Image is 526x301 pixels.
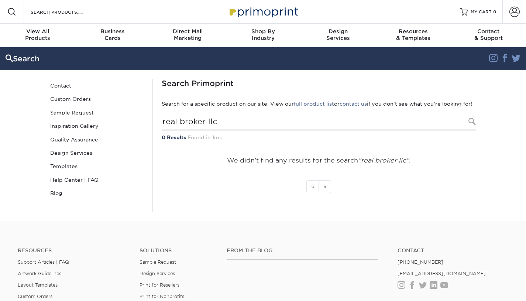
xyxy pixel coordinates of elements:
h4: Solutions [140,247,216,254]
a: [PHONE_NUMBER] [398,259,443,265]
a: Shop ByIndustry [226,24,301,47]
div: & Templates [376,28,451,41]
a: [EMAIL_ADDRESS][DOMAIN_NAME] [398,271,486,276]
a: Design Services [47,146,147,160]
div: Cards [75,28,151,41]
a: Contact [398,247,508,254]
a: Templates [47,160,147,173]
a: Support Articles | FAQ [18,259,69,265]
p: Search for a specific product on our site. View our or if you don't see what you're looking for! [162,100,476,107]
a: Inspiration Gallery [47,119,147,133]
span: 0 [493,9,496,14]
span: Resources [376,28,451,35]
a: Layout Templates [18,282,58,288]
a: Print for Resellers [140,282,179,288]
a: DesignServices [300,24,376,47]
a: Sample Request [47,106,147,119]
div: & Support [451,28,526,41]
em: "real broker llc" [358,157,409,164]
a: Custom Orders [47,92,147,106]
a: Custom Orders [18,294,52,299]
a: Artwork Guidelines [18,271,61,276]
div: Services [300,28,376,41]
span: Business [75,28,151,35]
span: Design [300,28,376,35]
a: Direct MailMarketing [150,24,226,47]
a: Contact& Support [451,24,526,47]
a: Contact [47,79,147,92]
a: full product list [294,101,334,107]
input: Search Products... [162,114,476,131]
a: Print for Nonprofits [140,294,184,299]
p: We didn't find any results for the search . [162,156,476,165]
img: Primoprint [226,4,300,20]
a: Resources& Templates [376,24,451,47]
div: Industry [226,28,301,41]
h4: From the Blog [227,247,377,254]
div: Marketing [150,28,226,41]
span: MY CART [471,9,492,15]
a: Sample Request [140,259,176,265]
h4: Resources [18,247,128,254]
span: Direct Mail [150,28,226,35]
span: Contact [451,28,526,35]
a: BusinessCards [75,24,151,47]
a: contact us [340,101,367,107]
h1: Search Primoprint [162,79,476,88]
a: Quality Assurance [47,133,147,146]
strong: 0 Results [162,134,186,140]
a: Blog [47,187,147,200]
span: Shop By [226,28,301,35]
a: Design Services [140,271,175,276]
input: SEARCH PRODUCTS..... [30,7,102,16]
a: Help Center | FAQ [47,173,147,187]
span: Found in 1ms [188,134,222,140]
